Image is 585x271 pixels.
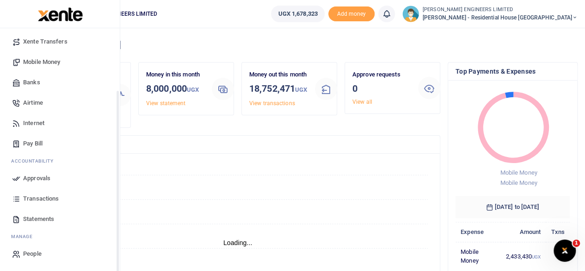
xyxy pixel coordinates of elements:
img: profile-user [402,6,419,22]
h3: 18,752,471 [249,82,308,97]
a: logo-small logo-large logo-large [37,10,83,17]
span: Transactions [23,194,59,203]
h4: Transactions Overview [43,139,432,150]
li: M [7,229,112,244]
a: People [7,244,112,264]
small: UGX [187,86,199,93]
th: Txns [546,222,570,242]
a: Xente Transfers [7,32,112,52]
a: Mobile Money [7,52,112,72]
th: Expense [456,222,501,242]
a: Approvals [7,168,112,189]
h3: 8,000,000 [146,82,204,97]
span: Statements [23,214,54,224]
a: Internet [7,113,112,133]
span: Mobile Money [500,169,537,176]
h3: 0 [352,82,411,95]
span: [PERSON_NAME] - Residential House [GEOGRAPHIC_DATA] [423,13,578,22]
li: Toup your wallet [328,6,375,22]
span: Approvals [23,174,50,183]
span: anage [16,233,33,240]
span: Add money [328,6,375,22]
a: Pay Bill [7,133,112,154]
td: 2 [546,242,570,271]
span: Airtime [23,98,43,107]
a: UGX 1,678,323 [271,6,324,22]
a: View statement [146,100,185,107]
small: UGX [295,86,307,93]
small: [PERSON_NAME] ENGINEERS LIMITED [423,6,578,14]
li: Ac [7,154,112,168]
span: countability [18,158,53,164]
h4: Top Payments & Expenses [456,66,570,76]
text: Loading... [223,239,252,246]
span: 1 [573,239,580,247]
li: Wallet ballance [267,6,328,22]
p: Money in this month [146,70,204,80]
a: profile-user [PERSON_NAME] ENGINEERS LIMITED [PERSON_NAME] - Residential House [GEOGRAPHIC_DATA] [402,6,578,22]
span: Internet [23,119,44,128]
p: Money out this month [249,70,308,80]
a: Airtime [7,93,112,113]
span: UGX 1,678,323 [278,9,317,19]
a: Add money [328,10,375,17]
img: logo-large [38,7,83,21]
a: View all [352,99,372,105]
a: Transactions [7,189,112,209]
small: UGX [532,254,541,259]
iframe: Intercom live chat [554,239,576,262]
span: People [23,249,42,258]
p: Approve requests [352,70,411,80]
a: Statements [7,209,112,229]
span: Xente Transfers [23,37,68,46]
h6: [DATE] to [DATE] [456,196,570,218]
a: Banks [7,72,112,93]
span: Mobile Money [500,179,537,186]
h4: Hello [PERSON_NAME] [35,40,578,50]
th: Amount [501,222,546,242]
td: Mobile Money [456,242,501,271]
td: 2,433,430 [501,242,546,271]
span: Mobile Money [23,57,60,67]
a: View transactions [249,100,295,107]
span: Banks [23,78,40,87]
span: Pay Bill [23,139,43,148]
